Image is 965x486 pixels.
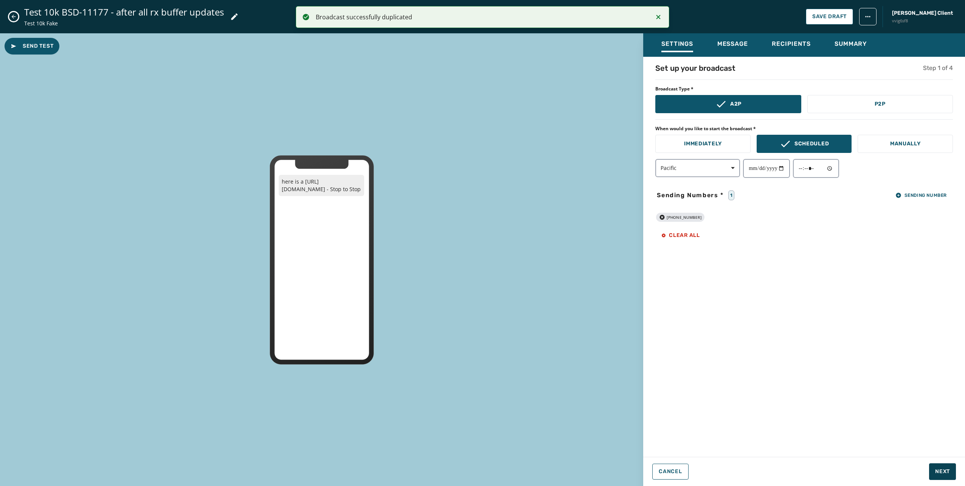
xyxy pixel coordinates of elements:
[717,40,748,48] span: Message
[24,6,224,18] span: Test 10k BSD-11177 - after all rx buffer updates
[772,40,810,48] span: Recipients
[655,126,953,132] span: When would you like to start the broadcast *
[279,175,364,196] p: here is a [URL][DOMAIN_NAME] - Stop to Stop
[935,468,950,475] span: Next
[835,40,867,48] span: Summary
[892,9,953,17] span: [PERSON_NAME] Client
[684,140,722,148] p: Immediately
[859,8,877,25] button: broadcast action menu
[728,190,735,200] div: 1
[656,213,704,222] div: [PHONE_NUMBER]
[812,14,847,20] span: Save Draft
[661,40,693,48] span: Settings
[655,191,725,200] span: Sending Numbers *
[655,63,735,73] h4: Set up your broadcast
[730,100,742,108] p: A2P
[892,18,953,24] span: vvig6sf8
[24,20,224,27] span: Test 10k Fake
[659,469,682,475] span: Cancel
[794,140,829,148] p: Scheduled
[923,64,953,73] h5: Step 1 of 4
[661,164,735,172] span: Pacific
[655,86,953,92] span: Broadcast Type *
[890,140,921,148] p: Manually
[316,12,648,22] div: Broadcast successfully duplicated
[875,100,886,108] p: P2P
[895,192,947,198] span: Sending Number
[661,232,700,238] span: Clear all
